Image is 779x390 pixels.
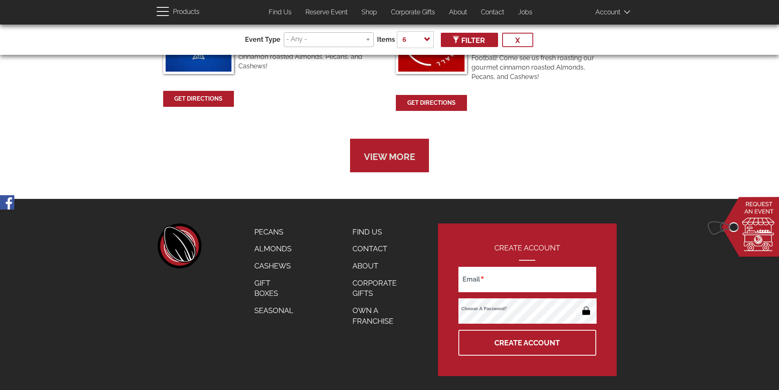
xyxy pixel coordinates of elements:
[346,223,412,241] a: Find Us
[385,5,441,20] a: Corporate Gifts
[364,148,415,163] span: View More
[475,5,510,20] a: Contact
[164,92,233,106] a: Get Directions
[173,6,200,18] span: Products
[248,240,300,257] a: Almonds
[458,267,596,292] input: Email
[248,302,300,319] a: Seasonal
[346,257,412,275] a: About
[286,35,368,44] input: - Any -
[458,244,596,261] h2: Create Account
[471,44,609,81] p: We are Totally Nutz about the [US_STATE] Football! Come see us fresh roasting our gourmet cinnamo...
[397,96,466,110] a: Get Directions
[157,223,202,268] a: home
[377,35,395,45] label: Items
[346,302,412,329] a: Own a Franchise
[245,35,281,45] label: Event Type
[263,5,298,20] a: Find Us
[248,223,300,241] a: Pecans
[512,5,539,20] a: Jobs
[502,33,533,47] button: x
[458,330,596,356] button: Create Account
[248,275,300,302] a: Gift Boxes
[299,5,354,20] a: Reserve Event
[441,33,498,47] button: Filter
[248,257,300,275] a: Cashews
[454,36,485,45] span: Filter
[350,139,429,172] a: View More
[346,240,412,257] a: Contact
[346,275,412,302] a: Corporate Gifts
[443,5,473,20] a: About
[355,5,383,20] a: Shop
